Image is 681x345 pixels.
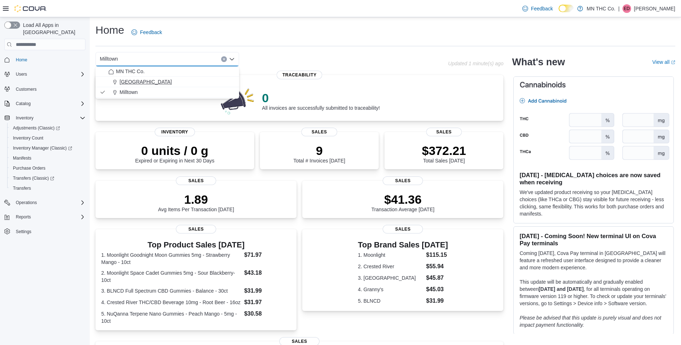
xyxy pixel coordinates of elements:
dd: $55.94 [426,262,448,271]
dd: $45.03 [426,285,448,294]
a: Home [13,56,30,64]
button: Milltown [95,87,239,98]
span: Home [13,55,85,64]
button: Users [1,69,88,79]
span: Feedback [531,5,553,12]
span: Home [16,57,27,63]
div: Avg Items Per Transaction [DATE] [158,192,234,212]
button: Purchase Orders [7,163,88,173]
span: Inventory [155,128,195,136]
span: Settings [13,227,85,236]
a: View allExternal link [652,59,675,65]
span: [GEOGRAPHIC_DATA] [120,78,172,85]
a: Customers [13,85,39,94]
dt: 4. Crested River THC/CBD Beverage 10mg - Root Beer - 16oz [101,299,241,306]
dd: $43.18 [244,269,291,277]
button: Catalog [13,99,33,108]
span: Sales [302,128,337,136]
span: Milltown [100,55,118,63]
span: Transfers (Classic) [13,175,54,181]
dt: 2. Crested River [358,263,423,270]
span: Manifests [13,155,31,161]
span: Catalog [13,99,85,108]
h3: [DATE] - Coming Soon! New terminal UI on Cova Pay terminals [519,232,668,247]
dd: $115.15 [426,251,448,259]
span: Inventory Manager (Classic) [13,145,72,151]
p: 0 [262,91,380,105]
span: Inventory Manager (Classic) [10,144,85,152]
span: Sales [176,176,216,185]
button: Customers [1,84,88,94]
img: Cova [14,5,47,12]
dt: 2. Moonlight Space Cadet Gummies 5mg - Sour Blackberry- 10ct [101,269,241,284]
div: Total # Invoices [DATE] [293,143,345,164]
input: Dark Mode [559,5,574,12]
svg: External link [671,60,675,65]
span: Sales [383,225,423,233]
p: We've updated product receiving so your [MEDICAL_DATA] choices (like THCa or CBG) stay visible fo... [519,189,668,217]
span: Transfers [10,184,85,193]
a: Transfers (Classic) [7,173,88,183]
a: Inventory Count [10,134,46,142]
p: | [618,4,620,13]
button: Inventory [13,114,36,122]
span: Feedback [140,29,162,36]
span: Inventory [13,114,85,122]
dd: $71.97 [244,251,291,259]
span: Users [16,71,27,77]
a: Transfers [10,184,34,193]
span: Dark Mode [559,12,559,13]
a: Transfers (Classic) [10,174,57,183]
button: Inventory [1,113,88,123]
a: Purchase Orders [10,164,48,172]
button: Manifests [7,153,88,163]
a: Feedback [129,25,165,39]
dd: $31.99 [244,287,291,295]
p: 9 [293,143,345,158]
p: [PERSON_NAME] [634,4,675,13]
dt: 4. Granny's [358,286,423,293]
button: Operations [1,198,88,208]
span: Reports [16,214,31,220]
dt: 3. [GEOGRAPHIC_DATA] [358,274,423,282]
h3: [DATE] - [MEDICAL_DATA] choices are now saved when receiving [519,171,668,186]
h2: What's new [512,56,565,68]
span: Settings [16,229,31,235]
span: Customers [16,86,37,92]
span: Adjustments (Classic) [13,125,60,131]
span: Traceability [277,71,322,79]
span: Operations [16,200,37,205]
span: Sales [176,225,216,233]
dt: 3. BLNCD Full Spectrum CBD Gummies - Balance - 30ct [101,287,241,294]
span: Inventory [16,115,33,121]
span: Customers [13,84,85,93]
p: This update will be automatically and gradually enabled between , for all terminals operating on ... [519,278,668,307]
a: Settings [13,227,34,236]
p: Updated 1 minute(s) ago [448,61,503,66]
dd: $30.58 [244,309,291,318]
span: Reports [13,213,85,221]
a: Feedback [519,1,556,16]
nav: Complex example [4,52,85,255]
div: Emma Docken [622,4,631,13]
dd: $31.97 [244,298,291,307]
button: Operations [13,198,40,207]
button: Clear input [221,56,227,62]
span: Manifests [10,154,85,162]
div: Choose from the following options [95,66,239,98]
span: Purchase Orders [10,164,85,172]
div: All invoices are successfully submitted to traceability! [262,91,380,111]
button: Catalog [1,99,88,109]
p: MN THC Co. [587,4,615,13]
div: Expired or Expiring in Next 30 Days [135,143,214,164]
dd: $45.87 [426,274,448,282]
span: Inventory Count [13,135,43,141]
em: Please be advised that this update is purely visual and does not impact payment functionality. [519,315,661,328]
div: Total Sales [DATE] [422,143,466,164]
p: $41.36 [372,192,435,207]
img: 0 [219,86,256,115]
p: 1.89 [158,192,234,207]
h3: Top Product Sales [DATE] [101,241,291,249]
button: Close list of options [229,56,235,62]
dt: 1. Moonlight Goodnight Moon Gummies 5mg - Strawberry Mango - 10ct [101,251,241,266]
